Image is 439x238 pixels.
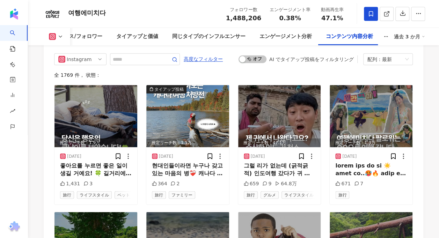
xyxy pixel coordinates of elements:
[238,85,321,147] div: post-image推定リーチ数：47.1万
[326,32,373,41] div: コンテンツ内容分析
[37,32,102,41] div: オーディエンス/フォロワー
[116,32,158,41] div: タイアップと価値
[330,85,412,147] div: post-image推定リーチ数：1.3万
[262,180,271,187] div: 9
[60,162,132,178] div: 좋아요를 누르면 좋은 일이 생길 거예요! 🍀 길거리에서 배를 보이면서 쿨쿨 자고 있는 쿨냥이 🐈 교토 가면 이 고양이 볼 수 있나요? 거기 어디예요 급해요 제발요 🆘 Q. 통...
[251,154,265,159] div: [DATE]
[42,3,63,24] img: KOL Avatar
[394,31,425,42] div: 過去 3 か月
[226,6,261,13] div: フォロワー数
[146,85,229,147] img: post-image
[172,32,246,41] div: 同じタイプのインフルエンサー
[8,8,20,20] img: logo icon
[7,221,21,232] img: chrome extension
[83,180,93,187] div: 3
[54,72,413,78] div: 全 1769 件 ， 状態：
[60,191,74,199] span: 旅行
[60,180,80,187] div: 1,431
[238,139,321,147] div: 推定リーチ数：47.1万
[270,6,310,13] div: エンゲージメント率
[259,32,312,41] div: エンゲージメント分析
[115,191,133,199] span: ペット
[77,191,112,199] span: ライフスタイル
[367,54,402,65] div: 配列：最新
[244,191,258,199] span: 旅行
[275,180,297,187] div: 64.8万
[54,85,137,147] div: post-image推定リーチ数：1.9万
[261,191,279,199] span: グルメ
[68,8,106,17] div: 여행에미치다
[169,191,195,199] span: ファミリー
[335,191,349,199] span: 旅行
[319,6,345,13] div: 動画再生率
[54,85,137,147] img: post-image
[10,25,24,101] a: search
[67,54,89,65] div: Instagram
[184,54,223,65] span: 高度なフィルター
[152,191,166,199] span: 旅行
[67,154,81,159] div: [DATE]
[159,154,173,159] div: [DATE]
[281,191,316,199] span: ライフスタイル
[238,85,321,147] img: post-image
[54,139,137,147] div: 推定リーチ数：1.9万
[279,15,301,22] span: 0.38%
[146,139,229,147] div: 推定リーチ数：1.1万
[10,104,15,120] span: rise
[183,53,223,65] button: 高度なフィルター
[335,162,407,178] div: lorem ips do si ☀️ amet co..🥵🔥 adip eli sed do eius temp inc u ⌜labor 0et⌟ dolo mag ali enim ad m...
[269,57,354,62] div: AI でタイアップ投稿をフィルタリング
[321,15,343,22] span: 47.1%
[244,162,315,178] div: 그럴 리가 없는데 (긁적긁적) 인도여행 갔다가 귀 청소 사기 당해버린 [PERSON_NAME]…★ 에브리데이 면봉하는데 귀에서 저렇게 큰 게 나올 수가 없지 ㅋㅋ [GEOGR...
[152,162,224,178] div: 현대인들이라면 누구나 갖고 있는 마음의 병❤️‍🩹 캐나다 여행 처방이 시급합니다잉 🇨🇦 #제작지원 불면증, 무기력증, 도파민 부족, 외로움 모두 종합병원 캐나다 여행으로 완치...
[335,180,351,187] div: 671
[342,154,357,159] div: [DATE]
[146,85,229,147] div: post-imageタイアップ投稿推定リーチ数：1.1万
[226,14,261,22] span: 1,488,206
[152,180,167,187] div: 364
[244,180,259,187] div: 659
[154,86,184,93] div: タイアップ投稿
[170,180,180,187] div: 2
[330,139,412,147] div: 推定リーチ数：1.3万
[354,180,363,187] div: 7
[330,85,412,147] img: post-image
